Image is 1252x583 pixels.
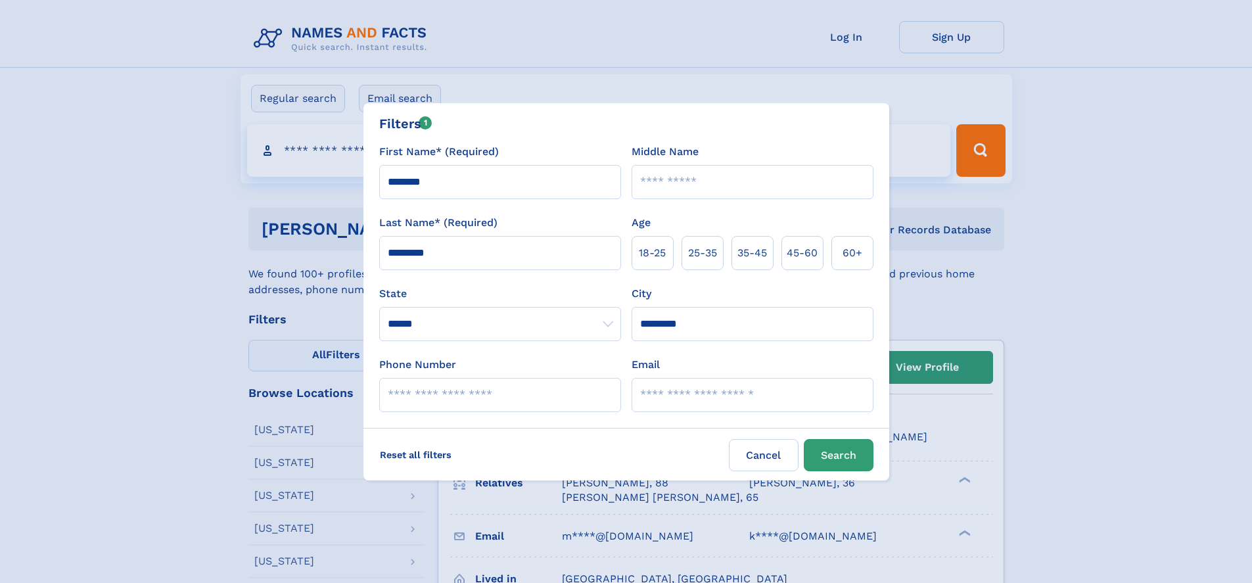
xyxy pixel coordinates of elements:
span: 60+ [843,245,862,261]
label: Age [632,215,651,231]
label: Last Name* (Required) [379,215,498,231]
label: Cancel [729,439,799,471]
span: 18‑25 [639,245,666,261]
label: Middle Name [632,144,699,160]
div: Filters [379,114,432,133]
label: Phone Number [379,357,456,373]
label: First Name* (Required) [379,144,499,160]
button: Search [804,439,873,471]
span: 45‑60 [787,245,818,261]
label: State [379,286,621,302]
label: Email [632,357,660,373]
label: Reset all filters [371,439,460,471]
span: 25‑35 [688,245,717,261]
label: City [632,286,651,302]
span: 35‑45 [737,245,767,261]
